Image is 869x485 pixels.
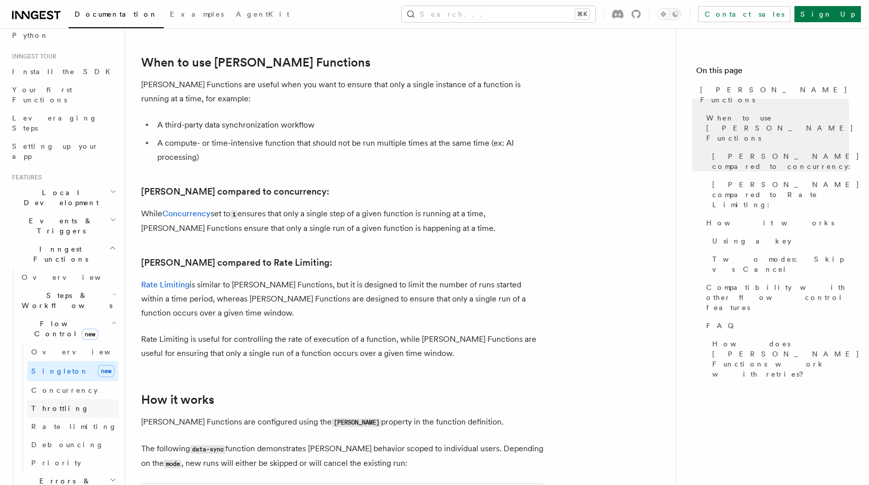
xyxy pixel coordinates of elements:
span: Using a key [712,236,791,246]
a: FAQ [702,317,849,335]
span: FAQ [706,321,739,331]
a: [PERSON_NAME] Functions [696,81,849,109]
span: Two modes: Skip vs Cancel [712,254,849,274]
button: Local Development [8,184,118,212]
span: Features [8,173,42,181]
span: Local Development [8,188,110,208]
span: Your first Functions [12,86,72,104]
span: [PERSON_NAME] compared to concurrency: [712,151,860,171]
a: Priority [27,454,118,472]
p: While set to ensures that only a single step of a given function is running at a time, [PERSON_NA... [141,207,544,235]
a: [PERSON_NAME] compared to Rate Limiting: [708,175,849,214]
a: Setting up your app [8,137,118,165]
a: [PERSON_NAME] compared to Rate Limiting: [141,256,332,270]
span: [PERSON_NAME] Functions [700,85,849,105]
a: How does [PERSON_NAME] Functions work with retries? [708,335,849,383]
a: When to use [PERSON_NAME] Functions [702,109,849,147]
span: Install the SDK [12,68,116,76]
code: [PERSON_NAME] [332,418,381,427]
h4: On this page [696,65,849,81]
li: A third-party data synchronization workflow [154,118,544,132]
code: data-sync [190,445,225,454]
button: Inngest Functions [8,240,118,268]
p: is similar to [PERSON_NAME] Functions, but it is designed to limit the number of runs started wit... [141,278,544,320]
a: Concurrency [162,209,211,218]
span: new [98,365,114,377]
li: A compute- or time-intensive function that should not be run multiple times at the same time (ex:... [154,136,544,164]
a: Compatibility with other flow control features [702,278,849,317]
a: Two modes: Skip vs Cancel [708,250,849,278]
span: Examples [170,10,224,18]
span: Rate limiting [31,422,117,431]
span: Flow Control [18,319,111,339]
button: Flow Controlnew [18,315,118,343]
span: AgentKit [236,10,289,18]
code: mode [164,460,181,468]
span: Leveraging Steps [12,114,97,132]
span: Concurrency [31,386,98,394]
span: Debouncing [31,441,104,449]
code: 1 [230,210,237,219]
button: Search...⌘K [402,6,595,22]
span: Documentation [75,10,158,18]
a: Leveraging Steps [8,109,118,137]
a: Singletonnew [27,361,118,381]
span: [PERSON_NAME] compared to Rate Limiting: [712,179,860,210]
a: Overview [18,268,118,286]
a: Rate limiting [27,417,118,436]
div: Flow Controlnew [18,343,118,472]
span: Priority [31,459,81,467]
span: Overview [22,273,126,281]
p: The following function demonstrates [PERSON_NAME] behavior scoped to individual users. Depending ... [141,442,544,471]
span: Singleton [31,367,89,375]
a: AgentKit [230,3,295,27]
span: Events & Triggers [8,216,110,236]
a: Your first Functions [8,81,118,109]
span: How does [PERSON_NAME] Functions work with retries? [712,339,860,379]
span: new [82,329,98,340]
p: [PERSON_NAME] Functions are configured using the property in the function definition. [141,415,544,430]
span: Throttling [31,404,89,412]
a: Documentation [69,3,164,28]
button: Toggle dark mode [657,8,681,20]
a: Throttling [27,399,118,417]
p: [PERSON_NAME] Functions are useful when you want to ensure that only a single instance of a funct... [141,78,544,106]
span: Compatibility with other flow control features [706,282,849,313]
a: Contact sales [698,6,790,22]
button: Events & Triggers [8,212,118,240]
p: Rate Limiting is useful for controlling the rate of execution of a function, while [PERSON_NAME] ... [141,332,544,360]
a: [PERSON_NAME] compared to concurrency: [141,185,329,199]
a: [PERSON_NAME] compared to concurrency: [708,147,849,175]
span: When to use [PERSON_NAME] Functions [706,113,854,143]
span: Inngest Functions [8,244,109,264]
a: Rate Limiting [141,280,190,289]
span: How it works [706,218,834,228]
a: How it works [141,393,214,407]
a: How it works [702,214,849,232]
a: Concurrency [27,381,118,399]
a: Debouncing [27,436,118,454]
button: Steps & Workflows [18,286,118,315]
span: Overview [31,348,135,356]
span: Python [12,31,49,39]
kbd: ⌘K [575,9,589,19]
a: Overview [27,343,118,361]
a: Sign Up [794,6,861,22]
a: Examples [164,3,230,27]
span: Inngest tour [8,52,56,60]
span: Steps & Workflows [18,290,112,311]
a: Install the SDK [8,63,118,81]
a: Using a key [708,232,849,250]
a: Python [8,26,118,44]
span: Setting up your app [12,142,99,160]
a: When to use [PERSON_NAME] Functions [141,55,370,70]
